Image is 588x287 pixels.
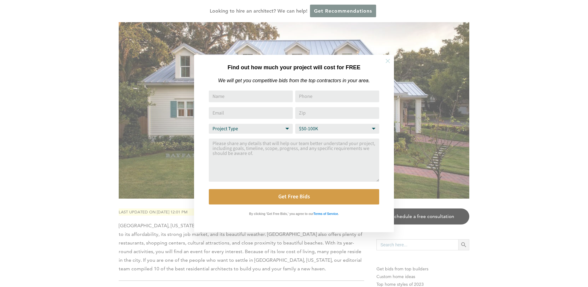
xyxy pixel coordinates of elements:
button: Get Free Bids [209,189,379,204]
input: Name [209,91,293,102]
strong: By clicking 'Get Free Bids,' you agree to our [249,212,313,216]
textarea: Comment or Message [209,139,379,182]
select: Project Type [209,124,293,134]
a: Terms of Service [313,211,338,216]
strong: Terms of Service [313,212,338,216]
input: Phone [295,91,379,102]
strong: Find out how much your project will cost for FREE [228,64,360,71]
input: Zip [295,107,379,119]
button: Close [377,50,399,72]
strong: . [338,212,339,216]
input: Email Address [209,107,293,119]
select: Budget Range [295,124,379,134]
em: We will get you competitive bids from the top contractors in your area. [218,78,370,83]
